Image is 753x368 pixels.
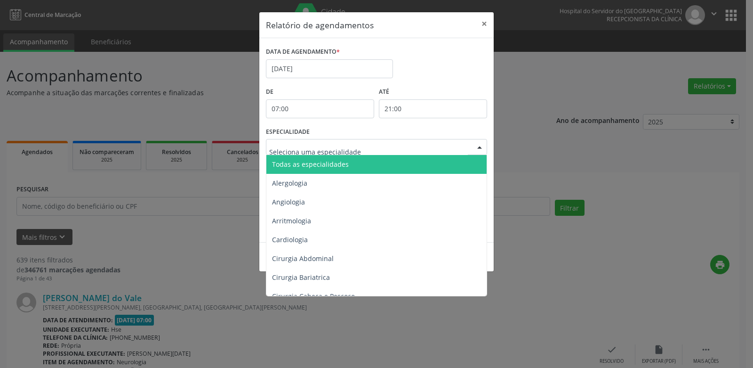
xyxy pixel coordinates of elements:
span: Cirurgia Bariatrica [272,273,330,282]
span: Alergologia [272,179,307,188]
span: Angiologia [272,197,305,206]
span: Arritmologia [272,216,311,225]
span: Cirurgia Cabeça e Pescoço [272,292,355,301]
input: Selecione o horário inicial [266,99,374,118]
span: Todas as especialidades [272,160,349,169]
span: Cardiologia [272,235,308,244]
label: DATA DE AGENDAMENTO [266,45,340,59]
label: ESPECIALIDADE [266,125,310,139]
span: Cirurgia Abdominal [272,254,334,263]
input: Seleciona uma especialidade [269,142,468,161]
input: Selecione uma data ou intervalo [266,59,393,78]
input: Selecione o horário final [379,99,487,118]
label: De [266,85,374,99]
button: Close [475,12,494,35]
h5: Relatório de agendamentos [266,19,374,31]
label: ATÉ [379,85,487,99]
